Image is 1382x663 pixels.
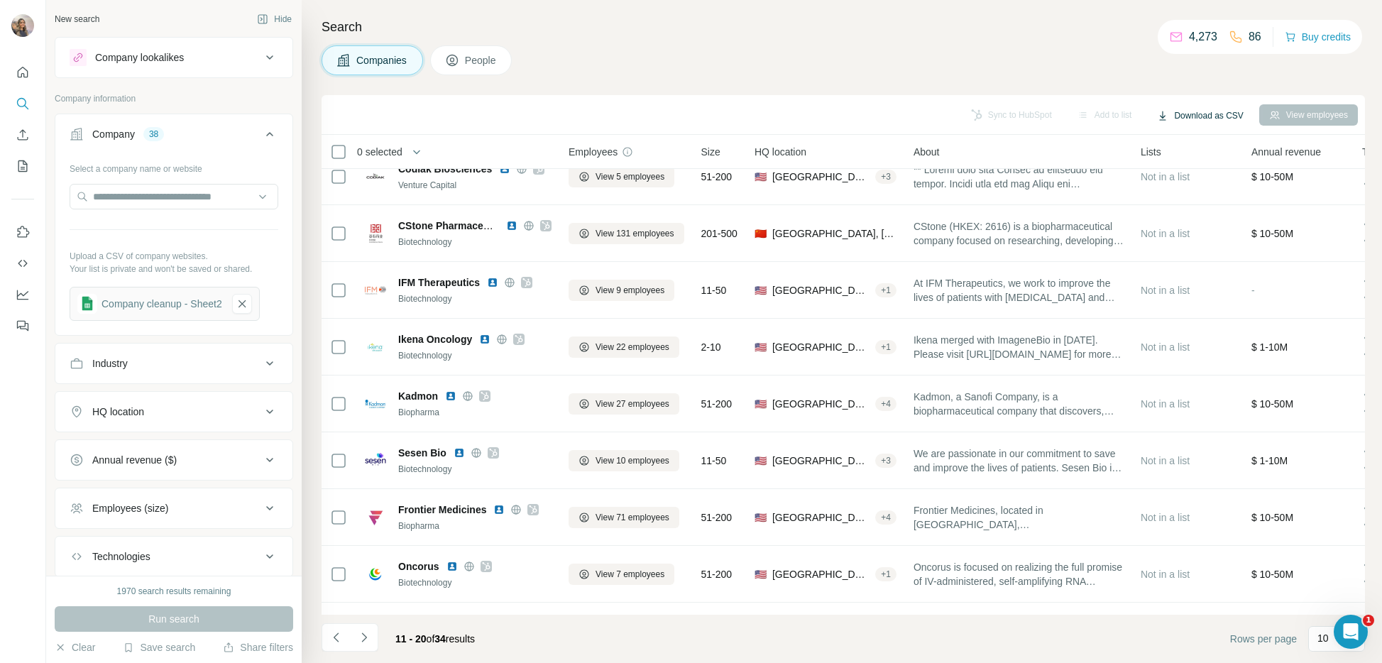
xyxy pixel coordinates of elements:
span: - [1251,285,1255,296]
p: 4,273 [1189,28,1217,45]
span: Not in a list [1141,398,1190,410]
span: 34 [434,633,446,645]
img: LinkedIn logo [493,504,505,515]
button: View 131 employees [569,223,684,244]
span: 0 selected [357,145,402,159]
span: 🇺🇸 [755,397,767,411]
p: 10 [1317,631,1329,645]
span: Sesen Bio [398,446,446,460]
span: [GEOGRAPHIC_DATA], [GEOGRAPHIC_DATA] [772,226,896,241]
button: Dashboard [11,282,34,307]
button: View 9 employees [569,280,674,301]
span: Kadmon [398,389,438,403]
div: + 3 [875,170,896,183]
div: Biotechnology [398,349,552,362]
img: Logo of Frontier Medicines [364,506,387,529]
button: Company lookalikes [55,40,292,75]
span: $ 10-50M [1251,569,1293,580]
span: Not in a list [1141,285,1190,296]
span: Companies [356,53,408,67]
img: Logo of Sesen Bio [364,449,387,472]
div: + 4 [875,511,896,524]
span: View 71 employees [596,511,669,524]
p: 86 [1249,28,1261,45]
button: Search [11,91,34,116]
span: 🇺🇸 [755,340,767,354]
img: Logo of Kadmon [364,393,387,415]
span: 🇺🇸 [755,454,767,468]
span: CStone (HKEX: 2616) is a biopharmaceutical company focused on researching, developing, and commer... [914,219,1124,248]
span: [GEOGRAPHIC_DATA], [US_STATE] [772,567,870,581]
button: Company38 [55,117,292,157]
button: Use Surfe API [11,251,34,276]
div: Biotechnology [398,576,552,589]
span: results [395,633,475,645]
button: View 10 employees [569,450,679,471]
div: Technologies [92,549,150,564]
span: Frontier Medicines, located in [GEOGRAPHIC_DATA], [GEOGRAPHIC_DATA] and [GEOGRAPHIC_DATA], [GEOGR... [914,503,1124,532]
img: Logo of CStone Pharmaceuticals [364,222,387,245]
div: Company cleanup - Sheet2 [102,297,222,311]
button: Quick start [11,60,34,85]
span: $ 1-10M [1251,341,1288,353]
div: + 4 [875,398,896,410]
span: Not in a list [1141,455,1190,466]
button: HQ location [55,395,292,429]
span: [GEOGRAPHIC_DATA] [772,454,870,468]
h4: Search [322,17,1365,37]
span: People [465,53,498,67]
span: View 5 employees [596,170,664,183]
button: My lists [11,153,34,179]
button: Feedback [11,313,34,339]
button: Navigate to next page [350,623,378,652]
p: Upload a CSV of company websites. [70,250,278,263]
button: Use Surfe on LinkedIn [11,219,34,245]
button: Navigate to previous page [322,623,350,652]
div: Biopharma [398,520,552,532]
div: + 1 [875,568,896,581]
span: 1 [1363,615,1374,626]
span: 51-200 [701,567,733,581]
button: Clear [55,640,95,654]
span: We are passionate in our commitment to save and improve the lives of patients. Sesen Bio is a lat... [914,446,1124,475]
button: View 5 employees [569,166,674,187]
p: Your list is private and won't be saved or shared. [70,263,278,275]
div: + 1 [875,284,896,297]
span: 🇺🇸 [755,510,767,525]
button: Industry [55,346,292,380]
span: 🇨🇳 [755,226,767,241]
span: [GEOGRAPHIC_DATA], [US_STATE] [772,340,870,354]
div: New search [55,13,99,26]
span: Not in a list [1141,171,1190,182]
img: Logo of Codiak Biosciences [364,165,387,188]
img: Avatar [11,14,34,37]
span: 11 - 20 [395,633,427,645]
div: Employees (size) [92,501,168,515]
span: CStone Pharmaceuticals [398,220,515,231]
span: 11-50 [701,454,727,468]
span: 🇺🇸 [755,170,767,184]
div: Industry [92,356,128,371]
span: At IFM Therapeutics, we work to improve the lives of patients with [MEDICAL_DATA] and [MEDICAL_DA... [914,276,1124,305]
span: About [914,145,940,159]
span: Rows per page [1230,632,1297,646]
span: [GEOGRAPHIC_DATA] [772,283,870,297]
div: Biotechnology [398,292,552,305]
img: gsheets icon [77,294,97,314]
span: ** Loremi dolo sita Consec ad elitseddo eiu tempor. Incidi utla etd mag Aliqu eni adminimven qu n... [914,163,1124,191]
div: Company [92,127,135,141]
img: Logo of IFM Therapeutics [364,279,387,302]
button: Enrich CSV [11,122,34,148]
span: 51-200 [701,510,733,525]
span: Not in a list [1141,228,1190,239]
span: [GEOGRAPHIC_DATA], [US_STATE] [772,170,870,184]
div: Biopharma [398,406,552,419]
button: Employees (size) [55,491,292,525]
div: HQ location [92,405,144,419]
span: $ 10-50M [1251,228,1293,239]
span: Lists [1141,145,1161,159]
span: $ 10-50M [1251,398,1293,410]
button: View 22 employees [569,336,679,358]
span: 🇺🇸 [755,283,767,297]
span: 11-50 [701,283,727,297]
